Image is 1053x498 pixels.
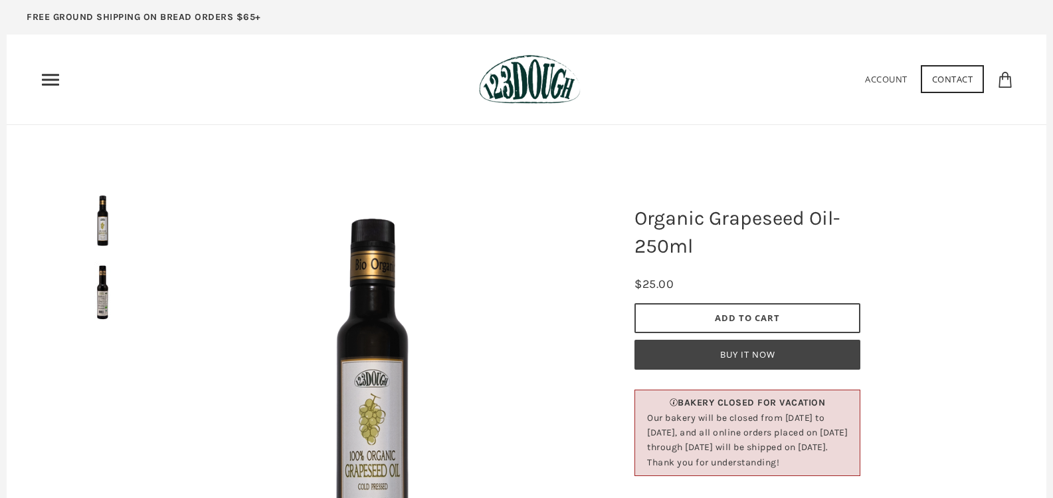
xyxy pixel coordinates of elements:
span: Add to Cart [715,312,780,324]
img: 123Dough Bakery [479,55,581,104]
p: FREE GROUND SHIPPING ON BREAD ORDERS $65+ [27,10,261,25]
img: Organic Grapeseed Oil-250ml [73,261,133,321]
nav: Primary [40,69,61,90]
b: BAKERY CLOSED FOR VACATION [678,397,825,408]
button: Buy it now [634,340,860,370]
div: Our bakery will be closed from [DATE] to [DATE], and all online orders placed on [DATE] through [... [647,411,848,471]
img: Organic Grapeseed Oil-250ml [73,191,133,251]
button: Add to Cart [634,303,860,333]
a: Account [865,73,908,85]
img: info.png [670,398,678,406]
a: Contact [921,65,985,93]
h1: Organic Grapeseed Oil-250ml [624,197,870,267]
div: $25.00 [634,275,674,294]
a: FREE GROUND SHIPPING ON BREAD ORDERS $65+ [7,7,281,35]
